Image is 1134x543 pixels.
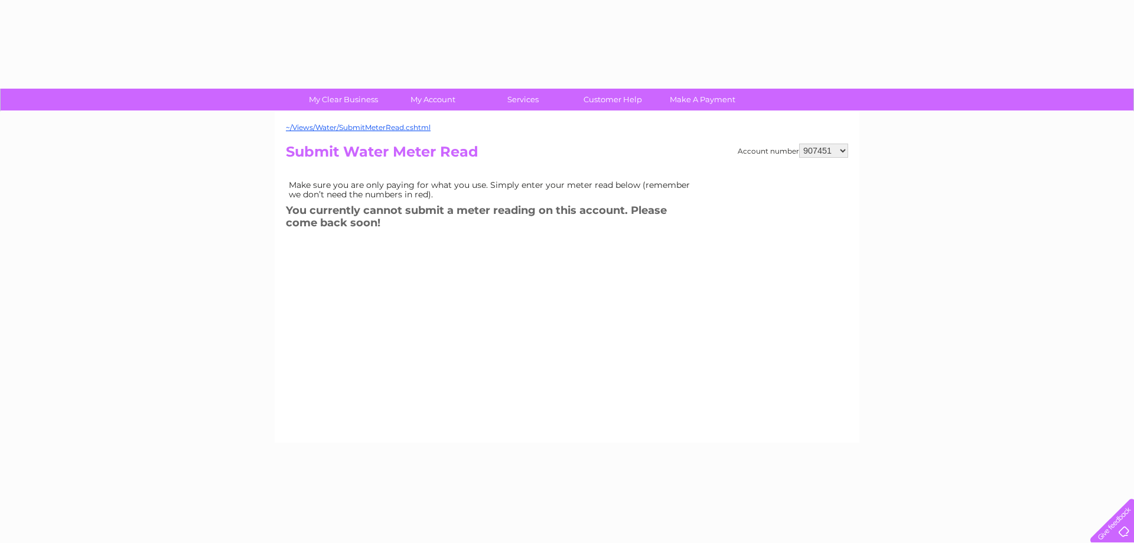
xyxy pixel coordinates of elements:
a: Customer Help [564,89,661,110]
a: Make A Payment [654,89,751,110]
a: My Account [384,89,482,110]
a: ~/Views/Water/SubmitMeterRead.cshtml [286,123,431,132]
h2: Submit Water Meter Read [286,144,848,166]
div: Account number [738,144,848,158]
a: Services [474,89,572,110]
a: My Clear Business [295,89,392,110]
h3: You currently cannot submit a meter reading on this account. Please come back soon! [286,202,699,235]
td: Make sure you are only paying for what you use. Simply enter your meter read below (remember we d... [286,177,699,202]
